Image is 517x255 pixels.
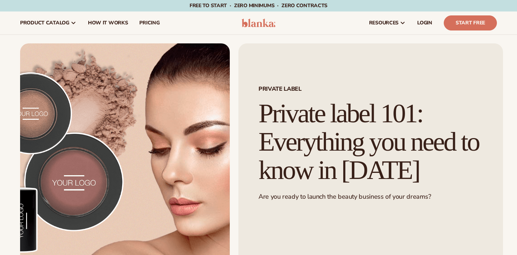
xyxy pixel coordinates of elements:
[444,15,497,30] a: Start Free
[242,19,276,27] img: logo
[363,11,411,34] a: resources
[14,11,82,34] a: product catalog
[369,20,399,26] span: resources
[258,99,483,184] h1: Private label 101: Everything you need to know in [DATE]
[258,192,431,201] span: Are you ready to launch the beauty business of your dreams?
[411,11,438,34] a: LOGIN
[20,20,69,26] span: product catalog
[190,2,327,9] span: Free to start · ZERO minimums · ZERO contracts
[82,11,134,34] a: How It Works
[88,20,128,26] span: How It Works
[417,20,432,26] span: LOGIN
[258,86,483,92] span: Private label
[134,11,165,34] a: pricing
[139,20,159,26] span: pricing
